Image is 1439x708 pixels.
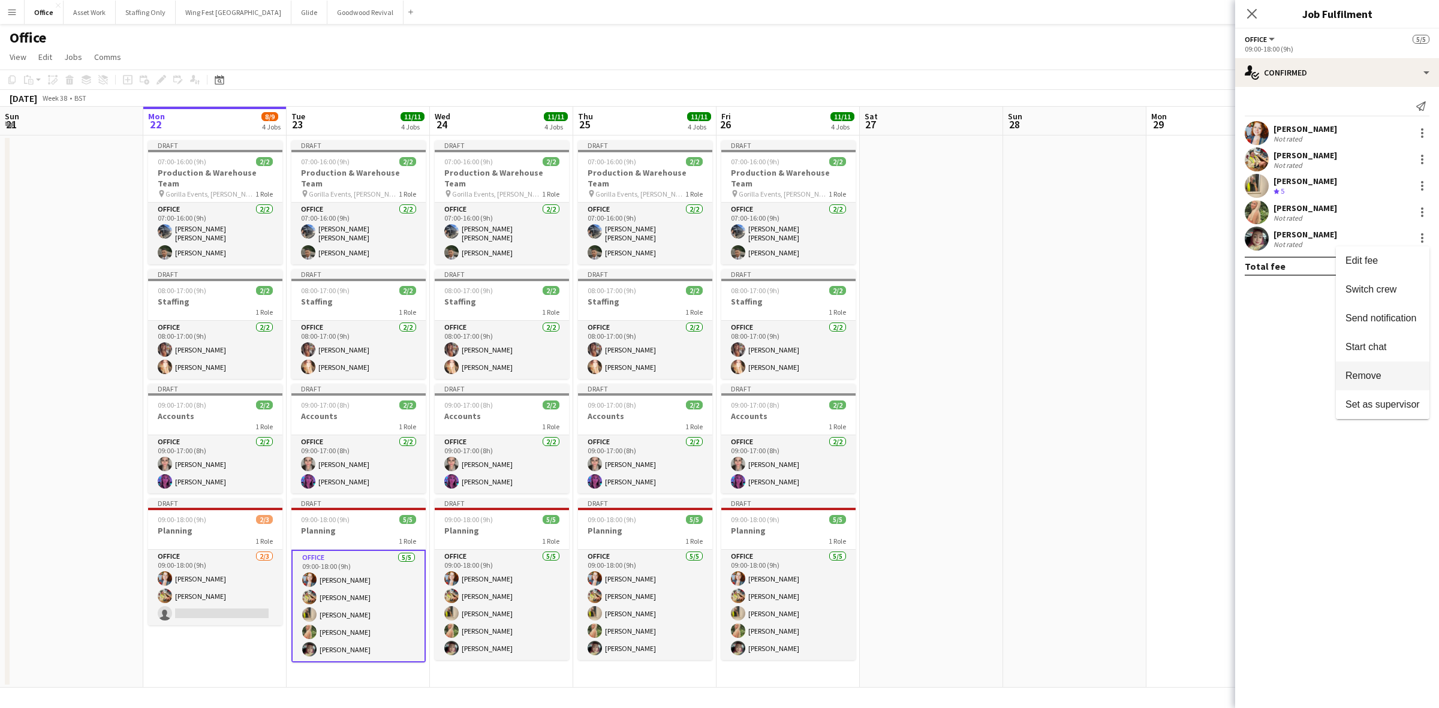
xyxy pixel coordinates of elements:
[1345,255,1378,266] span: Edit fee
[1336,333,1429,361] button: Start chat
[1345,313,1416,323] span: Send notification
[1336,390,1429,419] button: Set as supervisor
[1336,275,1429,304] button: Switch crew
[1336,361,1429,390] button: Remove
[1336,304,1429,333] button: Send notification
[1345,284,1396,294] span: Switch crew
[1345,342,1386,352] span: Start chat
[1345,399,1420,409] span: Set as supervisor
[1345,370,1381,381] span: Remove
[1336,246,1429,275] button: Edit fee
